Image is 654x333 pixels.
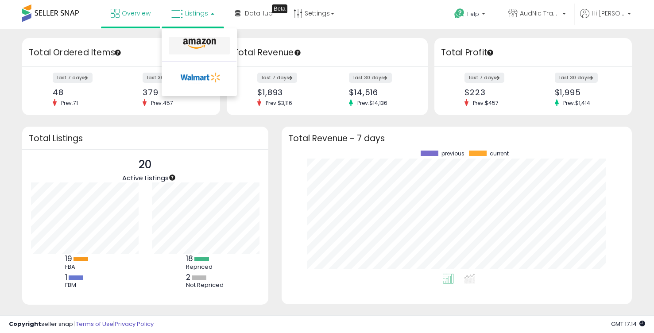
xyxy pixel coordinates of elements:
[115,320,154,328] a: Privacy Policy
[122,156,169,173] p: 20
[185,9,208,18] span: Listings
[122,173,169,182] span: Active Listings
[349,88,412,97] div: $14,516
[122,9,151,18] span: Overview
[147,99,178,107] span: Prev: 457
[272,4,287,13] div: Tooltip anchor
[9,320,41,328] strong: Copyright
[233,46,421,59] h3: Total Revenue
[555,88,616,97] div: $1,995
[592,9,625,18] span: Hi [PERSON_NAME]
[294,49,302,57] div: Tooltip anchor
[186,253,193,264] b: 18
[520,9,560,18] span: AudNic Traders LLC
[65,272,67,283] b: 1
[9,320,154,329] div: seller snap | |
[186,263,226,271] div: Repriced
[464,73,504,83] label: last 7 days
[245,9,273,18] span: DataHub
[288,135,625,142] h3: Total Revenue - 7 days
[454,8,465,19] i: Get Help
[65,253,72,264] b: 19
[486,49,494,57] div: Tooltip anchor
[65,282,105,289] div: FBM
[490,151,509,157] span: current
[53,88,114,97] div: 48
[186,272,190,283] b: 2
[143,88,204,97] div: 379
[580,9,631,29] a: Hi [PERSON_NAME]
[53,73,93,83] label: last 7 days
[441,46,626,59] h3: Total Profit
[65,263,105,271] div: FBA
[447,1,494,29] a: Help
[349,73,392,83] label: last 30 days
[559,99,595,107] span: Prev: $1,414
[143,73,186,83] label: last 30 days
[464,88,526,97] div: $223
[29,135,262,142] h3: Total Listings
[555,73,598,83] label: last 30 days
[467,10,479,18] span: Help
[353,99,392,107] span: Prev: $14,136
[611,320,645,328] span: 2025-09-13 17:14 GMT
[76,320,113,328] a: Terms of Use
[168,174,176,182] div: Tooltip anchor
[186,282,226,289] div: Not Repriced
[114,49,122,57] div: Tooltip anchor
[468,99,503,107] span: Prev: $457
[441,151,464,157] span: previous
[57,99,82,107] span: Prev: 71
[257,88,321,97] div: $1,893
[261,99,297,107] span: Prev: $3,116
[257,73,297,83] label: last 7 days
[29,46,213,59] h3: Total Ordered Items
